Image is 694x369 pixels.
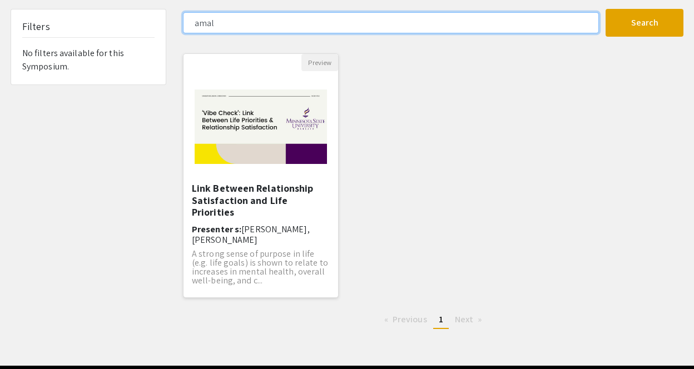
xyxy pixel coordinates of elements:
[183,311,683,329] ul: Pagination
[192,250,330,285] p: A strong sense of purpose in life (e.g. life goals) is shown to relate to increases in mental hea...
[192,224,330,245] h6: Presenter s:
[192,182,330,218] h5: Link Between Relationship Satisfaction and Life Priorities
[393,313,427,325] span: Previous
[11,9,166,84] div: No filters available for this Symposium.
[455,313,473,325] span: Next
[183,12,599,33] input: Search Keyword(s) Or Author(s)
[22,21,50,33] h5: Filters
[439,313,443,325] span: 1
[301,54,338,71] button: Preview
[192,223,310,246] span: [PERSON_NAME], [PERSON_NAME]
[606,9,683,37] button: Search
[8,319,47,361] iframe: Chat
[184,78,338,175] img: <p>Link Between Relationship Satisfaction and Life Priorities</p>
[183,53,339,298] div: Open Presentation <p>Link Between Relationship Satisfaction and Life Priorities</p>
